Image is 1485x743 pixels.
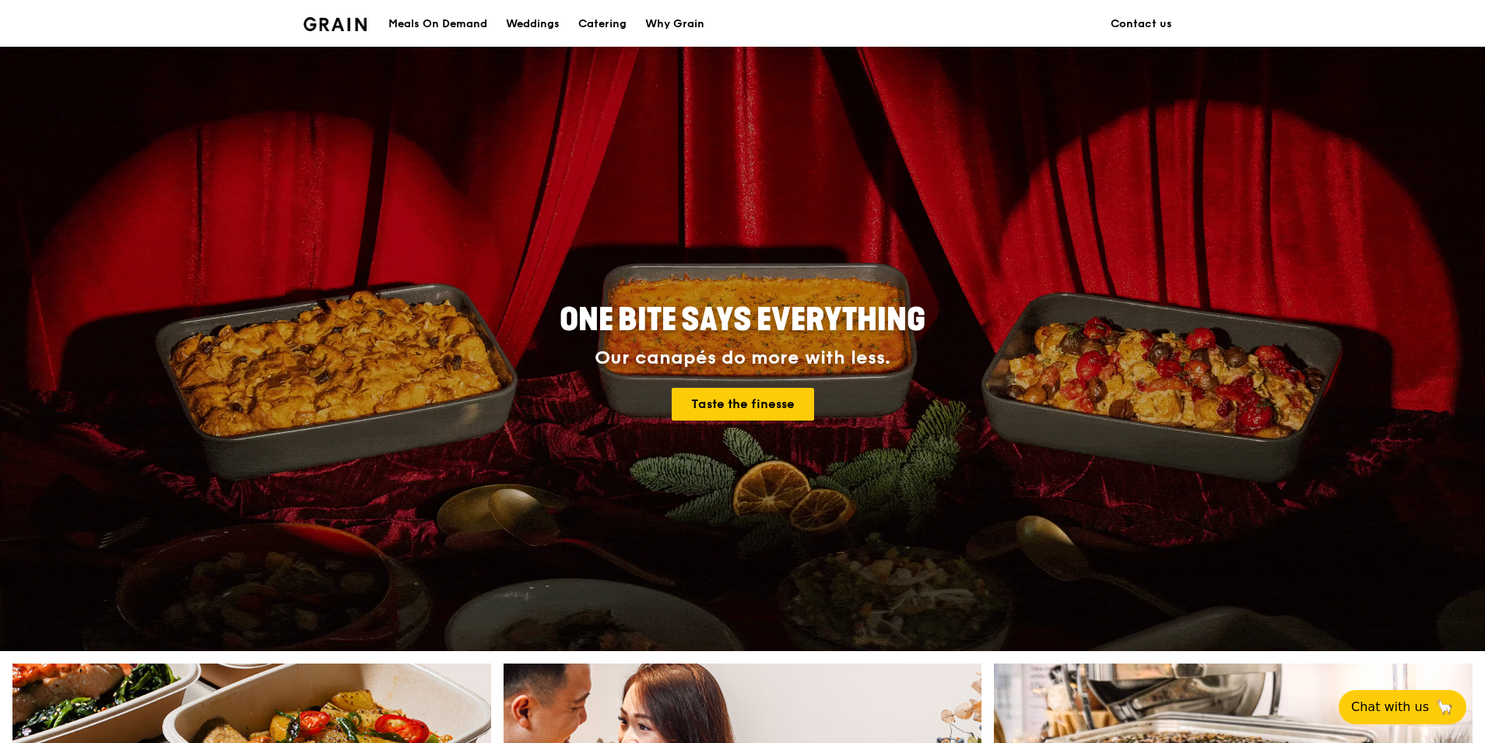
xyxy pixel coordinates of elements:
[1101,1,1181,48] a: Contact us
[1435,698,1454,717] span: 🦙
[1351,698,1429,717] span: Chat with us
[645,1,704,48] div: Why Grain
[560,301,925,339] span: ONE BITE SAYS EVERYTHING
[569,1,636,48] a: Catering
[578,1,627,48] div: Catering
[304,17,367,31] img: Grain
[506,1,560,48] div: Weddings
[462,347,1023,369] div: Our canapés do more with less.
[672,388,814,421] a: Taste the finesse
[388,1,487,48] div: Meals On Demand
[1339,690,1466,724] button: Chat with us🦙
[497,1,569,48] a: Weddings
[636,1,714,48] a: Why Grain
